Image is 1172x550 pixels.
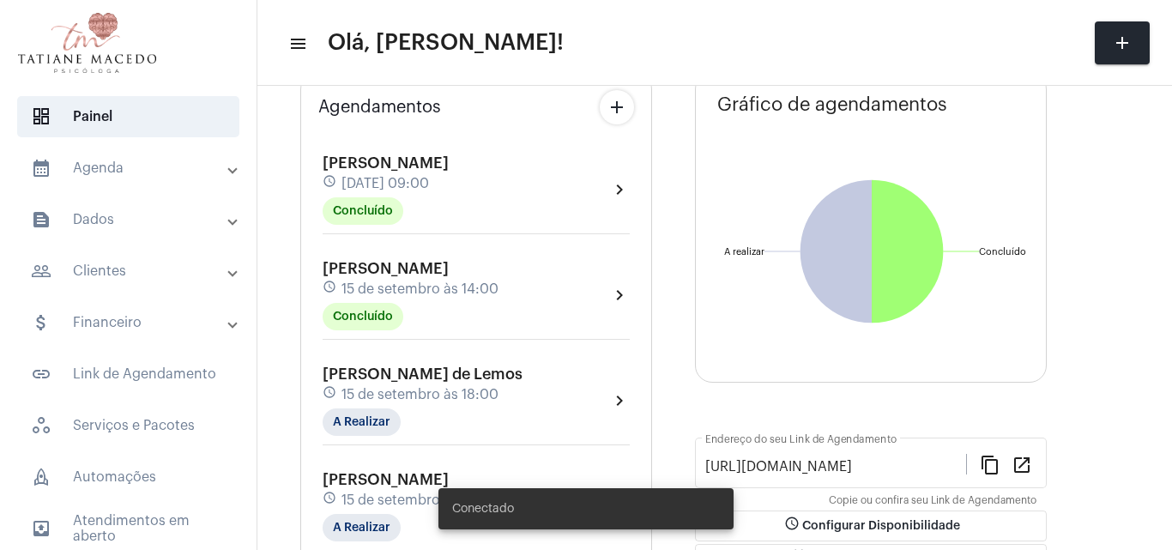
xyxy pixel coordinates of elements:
[705,459,966,474] input: Link
[328,29,564,57] span: Olá, [PERSON_NAME]!
[980,454,1000,474] mat-icon: content_copy
[1112,33,1133,53] mat-icon: add
[979,247,1026,257] text: Concluído
[717,94,947,115] span: Gráfico de agendamentos
[17,354,239,395] span: Link de Agendamento
[829,495,1036,507] mat-hint: Copie ou confira seu Link de Agendamento
[452,500,514,517] span: Conectado
[695,511,1047,541] button: Configurar Disponibilidade
[10,148,257,189] mat-expansion-panel-header: sidenav iconAgenda
[31,209,51,230] mat-icon: sidenav icon
[318,98,441,117] span: Agendamentos
[17,508,239,549] span: Atendimentos em aberto
[31,209,229,230] mat-panel-title: Dados
[607,97,627,118] mat-icon: add
[31,158,51,178] mat-icon: sidenav icon
[31,312,51,333] mat-icon: sidenav icon
[341,493,498,508] span: 15 de setembro às 19:00
[31,312,229,333] mat-panel-title: Financeiro
[323,197,403,225] mat-chip: Concluído
[323,261,449,276] span: [PERSON_NAME]
[323,280,338,299] mat-icon: schedule
[31,158,229,178] mat-panel-title: Agenda
[323,514,401,541] mat-chip: A Realizar
[31,261,229,281] mat-panel-title: Clientes
[31,518,51,539] mat-icon: sidenav icon
[14,9,160,77] img: e19876e2-e0dd-e00a-0a37-7f881691473f.png
[17,96,239,137] span: Painel
[31,364,51,384] mat-icon: sidenav icon
[10,199,257,240] mat-expansion-panel-header: sidenav iconDados
[609,390,630,411] mat-icon: chevron_right
[323,385,338,404] mat-icon: schedule
[341,387,498,402] span: 15 de setembro às 18:00
[323,472,449,487] span: [PERSON_NAME]
[609,285,630,305] mat-icon: chevron_right
[323,174,338,193] mat-icon: schedule
[10,251,257,292] mat-expansion-panel-header: sidenav iconClientes
[782,520,960,532] span: Configurar Disponibilidade
[323,303,403,330] mat-chip: Concluído
[341,281,498,297] span: 15 de setembro às 14:00
[782,516,802,536] mat-icon: schedule
[323,366,523,382] span: [PERSON_NAME] de Lemos
[609,179,630,200] mat-icon: chevron_right
[323,491,338,510] mat-icon: schedule
[341,176,429,191] span: [DATE] 09:00
[323,408,401,436] mat-chip: A Realizar
[724,247,764,257] text: A realizar
[17,456,239,498] span: Automações
[1012,454,1032,474] mat-icon: open_in_new
[31,106,51,127] span: sidenav icon
[31,467,51,487] span: sidenav icon
[31,415,51,436] span: sidenav icon
[31,261,51,281] mat-icon: sidenav icon
[10,302,257,343] mat-expansion-panel-header: sidenav iconFinanceiro
[288,33,305,54] mat-icon: sidenav icon
[17,405,239,446] span: Serviços e Pacotes
[323,155,449,171] span: [PERSON_NAME]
